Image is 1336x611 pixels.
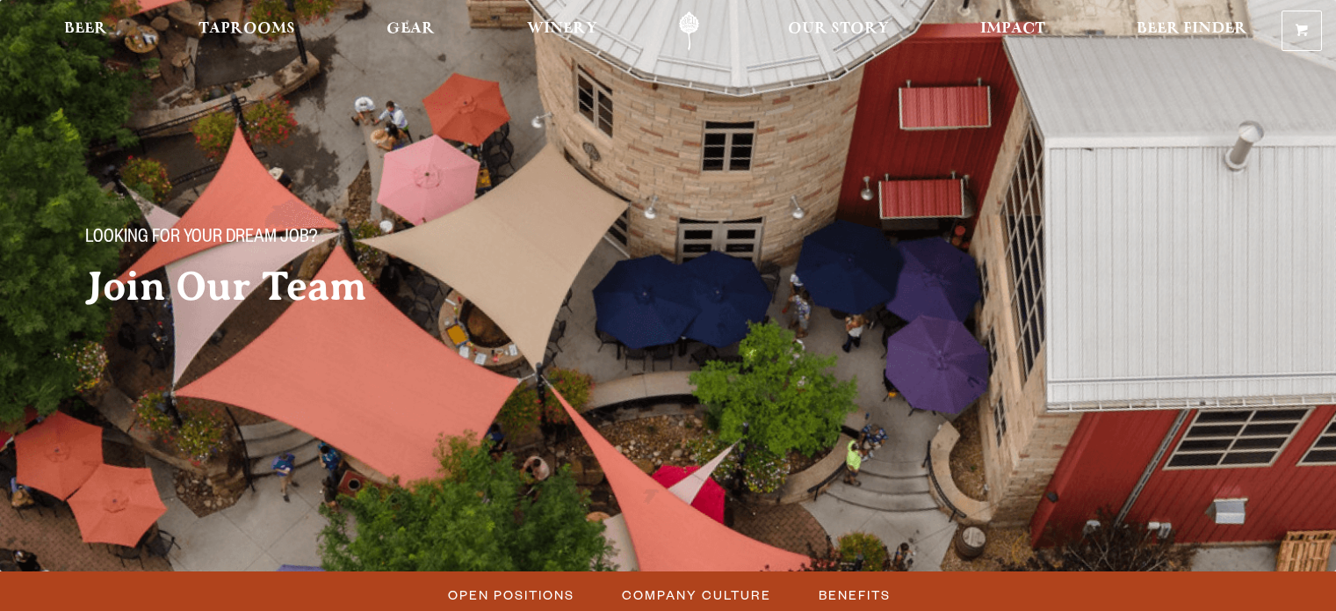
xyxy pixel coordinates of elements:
[448,582,574,607] span: Open Positions
[386,22,435,36] span: Gear
[187,11,307,51] a: Taprooms
[776,11,900,51] a: Our Story
[64,22,107,36] span: Beer
[656,11,722,51] a: Odell Home
[85,265,633,309] h2: Join Our Team
[808,582,899,607] a: Benefits
[375,11,446,51] a: Gear
[437,582,583,607] a: Open Positions
[611,582,780,607] a: Company Culture
[516,11,609,51] a: Winery
[199,22,295,36] span: Taprooms
[788,22,889,36] span: Our Story
[819,582,891,607] span: Benefits
[1137,22,1247,36] span: Beer Finder
[527,22,597,36] span: Winery
[622,582,771,607] span: Company Culture
[1125,11,1259,51] a: Beer Finder
[53,11,119,51] a: Beer
[969,11,1057,51] a: Impact
[85,228,317,251] span: Looking for your dream job?
[980,22,1045,36] span: Impact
